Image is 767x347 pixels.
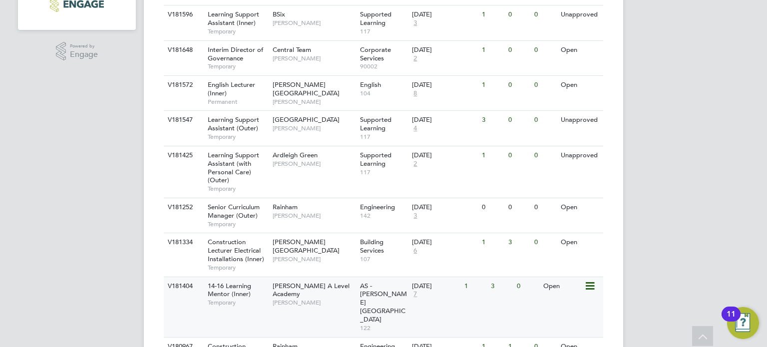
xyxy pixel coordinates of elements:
[558,41,602,59] div: Open
[558,146,602,165] div: Unapproved
[558,76,602,94] div: Open
[165,41,200,59] div: V181648
[488,277,514,296] div: 3
[360,133,407,141] span: 117
[532,146,558,165] div: 0
[273,282,350,299] span: [PERSON_NAME] A Level Academy
[360,151,391,168] span: Supported Learning
[360,10,391,27] span: Supported Learning
[360,45,391,62] span: Corporate Services
[208,62,268,70] span: Temporary
[412,124,418,133] span: 4
[208,27,268,35] span: Temporary
[360,238,384,255] span: Building Services
[558,5,602,24] div: Unapproved
[506,146,532,165] div: 0
[479,41,505,59] div: 1
[273,160,355,168] span: [PERSON_NAME]
[360,168,407,176] span: 117
[208,80,255,97] span: English Lecturer (Inner)
[412,203,477,212] div: [DATE]
[273,115,340,124] span: [GEOGRAPHIC_DATA]
[273,98,355,106] span: [PERSON_NAME]
[541,277,584,296] div: Open
[360,89,407,97] span: 104
[412,247,418,255] span: 6
[532,198,558,217] div: 0
[208,151,259,185] span: Learning Support Assistant (with Personal Care) (Outer)
[208,98,268,106] span: Permanent
[273,10,285,18] span: BSix
[165,277,200,296] div: V181404
[360,255,407,263] span: 107
[412,81,477,89] div: [DATE]
[558,233,602,252] div: Open
[506,41,532,59] div: 0
[514,277,540,296] div: 0
[70,42,98,50] span: Powered by
[506,76,532,94] div: 0
[273,124,355,132] span: [PERSON_NAME]
[165,111,200,129] div: V181547
[70,50,98,59] span: Engage
[360,324,407,332] span: 122
[360,282,407,324] span: AS - [PERSON_NAME][GEOGRAPHIC_DATA]
[558,198,602,217] div: Open
[208,10,259,27] span: Learning Support Assistant (Inner)
[532,233,558,252] div: 0
[412,151,477,160] div: [DATE]
[208,282,251,299] span: 14-16 Learning Mentor (Inner)
[273,45,311,54] span: Central Team
[532,76,558,94] div: 0
[208,45,263,62] span: Interim Director of Governance
[208,133,268,141] span: Temporary
[462,277,488,296] div: 1
[165,5,200,24] div: V181596
[208,238,264,263] span: Construction Lecturer Electrical Installations (Inner)
[208,115,259,132] span: Learning Support Assistant (Outer)
[208,185,268,193] span: Temporary
[208,203,260,220] span: Senior Curriculum Manager (Outer)
[727,307,759,339] button: Open Resource Center, 11 new notifications
[165,146,200,165] div: V181425
[532,41,558,59] div: 0
[479,111,505,129] div: 3
[727,314,736,327] div: 11
[479,233,505,252] div: 1
[273,80,340,97] span: [PERSON_NAME][GEOGRAPHIC_DATA]
[412,290,418,299] span: 7
[479,5,505,24] div: 1
[558,111,602,129] div: Unapproved
[532,111,558,129] div: 0
[273,255,355,263] span: [PERSON_NAME]
[412,282,459,291] div: [DATE]
[273,299,355,307] span: [PERSON_NAME]
[360,80,381,89] span: English
[412,238,477,247] div: [DATE]
[360,115,391,132] span: Supported Learning
[479,146,505,165] div: 1
[165,198,200,217] div: V181252
[506,233,532,252] div: 3
[412,116,477,124] div: [DATE]
[273,212,355,220] span: [PERSON_NAME]
[208,220,268,228] span: Temporary
[479,198,505,217] div: 0
[56,42,98,61] a: Powered byEngage
[273,151,318,159] span: Ardleigh Green
[360,212,407,220] span: 142
[479,76,505,94] div: 1
[506,111,532,129] div: 0
[412,46,477,54] div: [DATE]
[208,299,268,307] span: Temporary
[273,54,355,62] span: [PERSON_NAME]
[360,62,407,70] span: 90002
[412,160,418,168] span: 2
[165,76,200,94] div: V181572
[273,238,340,255] span: [PERSON_NAME][GEOGRAPHIC_DATA]
[412,10,477,19] div: [DATE]
[412,19,418,27] span: 3
[208,264,268,272] span: Temporary
[360,27,407,35] span: 117
[532,5,558,24] div: 0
